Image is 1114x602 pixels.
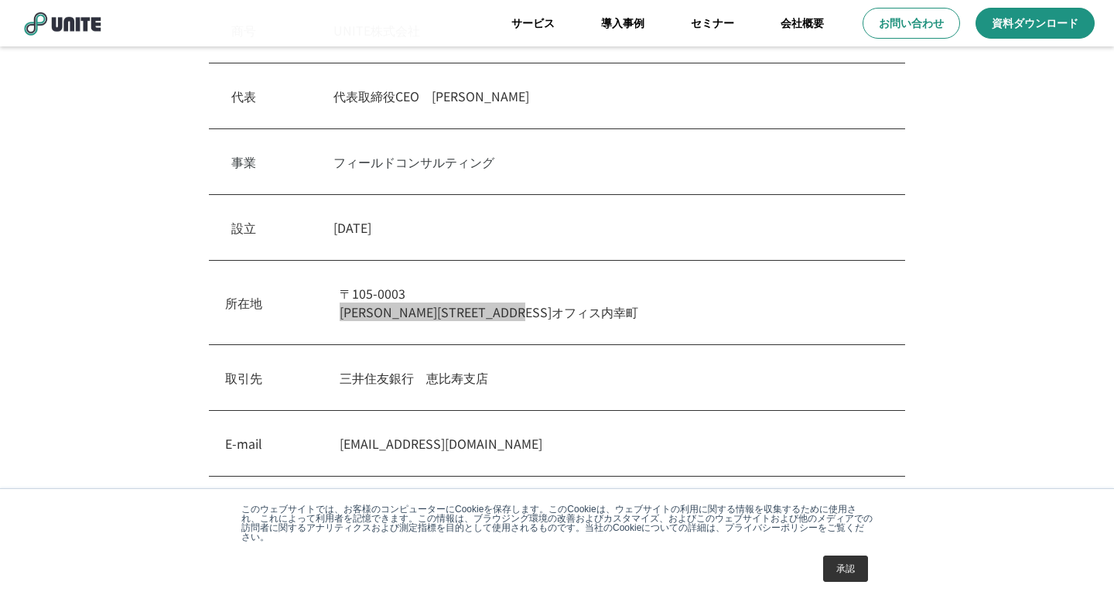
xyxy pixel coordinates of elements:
[231,87,256,105] p: 代表
[976,8,1095,39] a: 資料ダウンロード
[879,15,944,31] p: お問い合わせ
[863,8,960,39] a: お問い合わせ
[340,368,889,387] p: 三井住友銀行 恵比寿支店
[225,434,262,453] p: E-mail
[231,152,256,171] p: 事業
[340,284,889,321] p: 〒105-0003 [PERSON_NAME][STREET_ADDRESS]オフィス内幸町
[992,15,1078,31] p: 資料ダウンロード
[231,218,256,237] p: 設立
[241,505,873,542] p: このウェブサイトでは、お客様のコンピューターにCookieを保存します。このCookieは、ウェブサイトの利用に関する情報を収集するために使用され、これによって利用者を記憶できます。この情報は、...
[333,87,883,105] p: 代表取締役CEO [PERSON_NAME]
[340,434,889,453] p: [EMAIL_ADDRESS][DOMAIN_NAME]
[333,218,883,237] p: [DATE]
[835,385,1114,602] iframe: Chat Widget
[333,152,883,171] p: フィールドコンサルティング
[225,368,262,387] p: 取引先
[225,293,262,312] p: 所在地
[835,385,1114,602] div: チャットウィジェット
[823,556,868,582] a: 承認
